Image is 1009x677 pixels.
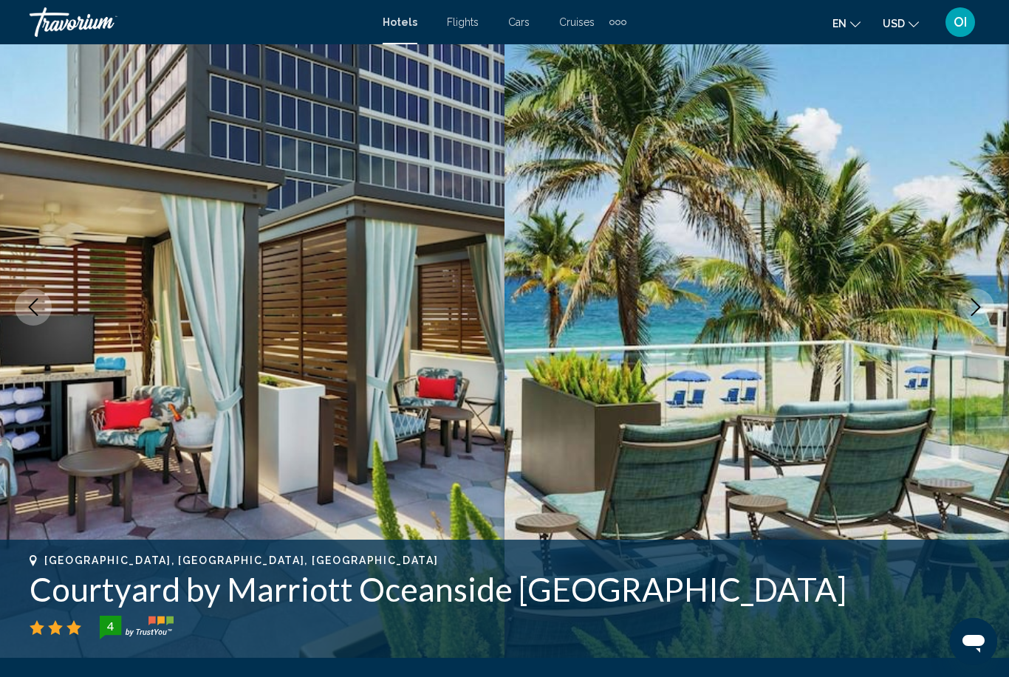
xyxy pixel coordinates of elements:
button: Change language [832,13,861,34]
button: Next image [957,289,994,326]
a: Travorium [30,7,368,37]
h1: Courtyard by Marriott Oceanside [GEOGRAPHIC_DATA] [30,570,979,608]
span: [GEOGRAPHIC_DATA], [GEOGRAPHIC_DATA], [GEOGRAPHIC_DATA] [44,554,438,566]
a: Hotels [383,16,417,28]
span: en [832,18,846,30]
img: trustyou-badge-hor.svg [100,616,174,639]
button: User Menu [941,7,979,38]
span: USD [883,18,905,30]
a: Flights [447,16,479,28]
div: 4 [95,617,125,635]
span: OI [954,15,967,30]
a: Cars [508,16,530,28]
a: Cruises [559,16,595,28]
button: Extra navigation items [609,10,626,34]
button: Change currency [883,13,919,34]
iframe: Button to launch messaging window [950,618,997,665]
button: Previous image [15,289,52,326]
